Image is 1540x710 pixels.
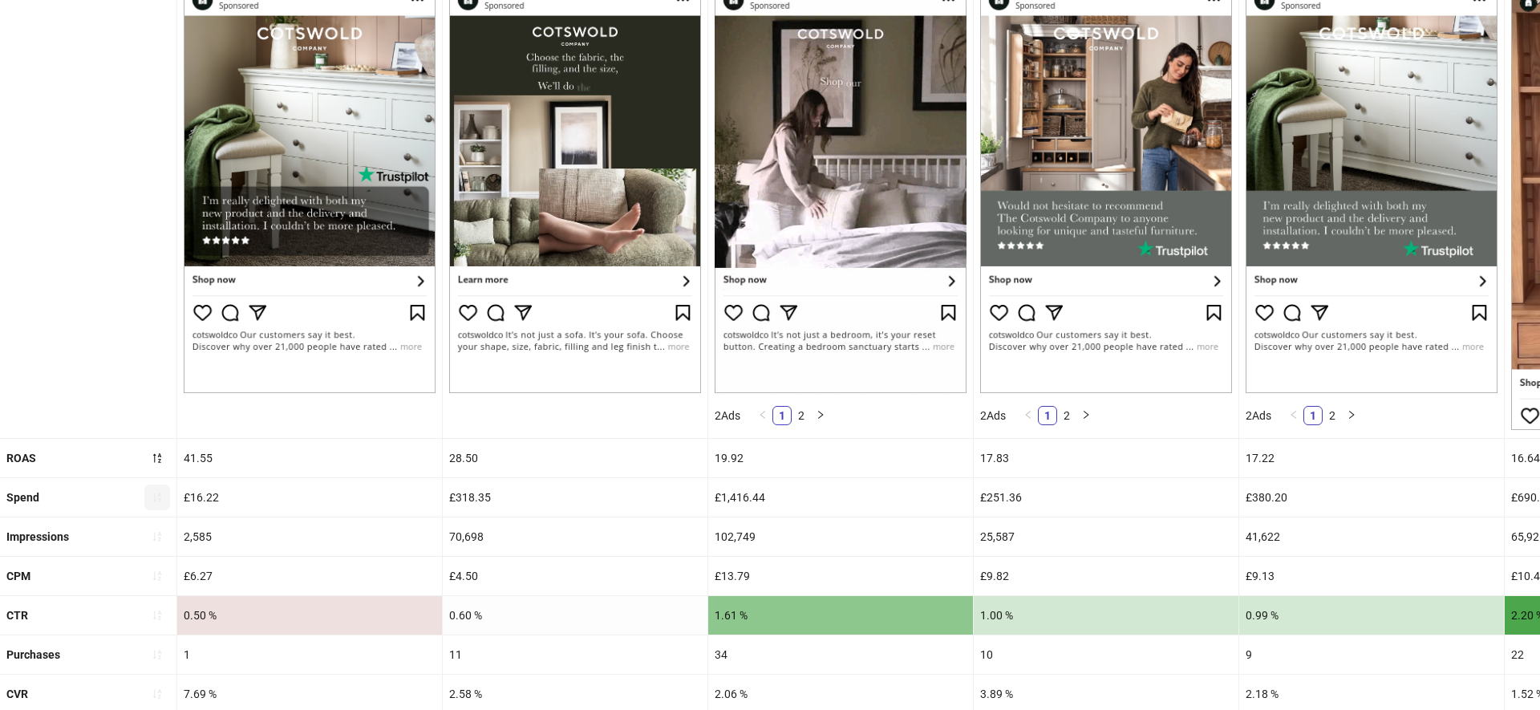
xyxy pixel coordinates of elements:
li: 1 [772,406,792,425]
div: 41.55 [177,439,442,477]
div: £318.35 [443,478,707,517]
li: Previous Page [1284,406,1303,425]
span: left [1289,410,1299,420]
li: 1 [1038,406,1057,425]
div: £380.20 [1239,478,1504,517]
span: sort-ascending [152,688,163,700]
b: Impressions [6,530,69,543]
div: £13.79 [708,557,973,595]
span: sort-ascending [152,610,163,621]
div: 0.60 % [443,596,707,635]
a: 1 [773,407,791,424]
button: right [811,406,830,425]
div: 0.50 % [177,596,442,635]
a: 1 [1039,407,1056,424]
li: Previous Page [753,406,772,425]
div: 1 [177,635,442,674]
b: Spend [6,491,39,504]
div: 1.00 % [974,596,1238,635]
a: 2 [1323,407,1341,424]
button: right [1342,406,1361,425]
div: 25,587 [974,517,1238,556]
b: ROAS [6,452,36,465]
button: right [1076,406,1096,425]
div: 41,622 [1239,517,1504,556]
li: 1 [1303,406,1323,425]
span: left [1023,410,1033,420]
div: 9 [1239,635,1504,674]
li: Previous Page [1019,406,1038,425]
span: right [816,410,825,420]
a: 2 [792,407,810,424]
b: CPM [6,570,30,582]
li: 2 [1057,406,1076,425]
div: 2,585 [177,517,442,556]
span: sort-descending [152,452,163,464]
li: Next Page [811,406,830,425]
button: left [753,406,772,425]
span: sort-ascending [152,570,163,582]
div: 11 [443,635,707,674]
b: CTR [6,609,28,622]
div: 1.61 % [708,596,973,635]
div: 102,749 [708,517,973,556]
b: Purchases [6,648,60,661]
b: CVR [6,688,28,700]
div: £251.36 [974,478,1238,517]
button: left [1019,406,1038,425]
span: sort-ascending [152,531,163,542]
div: £9.13 [1239,557,1504,595]
div: 17.83 [974,439,1238,477]
div: 0.99 % [1239,596,1504,635]
span: sort-ascending [152,649,163,660]
a: 2 [1058,407,1076,424]
li: Next Page [1076,406,1096,425]
span: 2 Ads [715,409,740,422]
div: £9.82 [974,557,1238,595]
a: 1 [1304,407,1322,424]
div: £6.27 [177,557,442,595]
div: 34 [708,635,973,674]
span: left [758,410,768,420]
span: 2 Ads [980,409,1006,422]
div: 70,698 [443,517,707,556]
div: £1,416.44 [708,478,973,517]
div: £16.22 [177,478,442,517]
span: 2 Ads [1246,409,1271,422]
div: 28.50 [443,439,707,477]
li: 2 [1323,406,1342,425]
li: 2 [792,406,811,425]
div: 17.22 [1239,439,1504,477]
button: left [1284,406,1303,425]
span: right [1347,410,1356,420]
span: sort-ascending [152,492,163,503]
li: Next Page [1342,406,1361,425]
span: right [1081,410,1091,420]
div: 19.92 [708,439,973,477]
div: 10 [974,635,1238,674]
div: £4.50 [443,557,707,595]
